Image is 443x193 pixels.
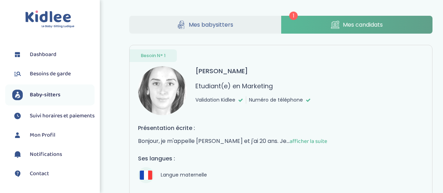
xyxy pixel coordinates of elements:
[195,96,235,104] span: Validation Kidlee
[30,112,95,120] span: Suivi horaires et paiements
[12,69,23,79] img: besoin.svg
[25,11,75,28] img: logo.svg
[343,20,383,29] span: Mes candidats
[30,150,62,159] span: Notifications
[195,81,273,91] p: Etudiant(e) en Marketing
[12,90,95,100] a: Baby-sitters
[30,91,61,99] span: Baby-sitters
[189,20,233,29] span: Mes babysitters
[12,149,23,160] img: notification.svg
[12,49,95,60] a: Dashboard
[12,69,95,79] a: Besoins de garde
[12,49,23,60] img: dashboard.svg
[30,170,49,178] span: Contact
[138,154,424,163] h4: Ses langues :
[12,168,23,179] img: contact.svg
[12,149,95,160] a: Notifications
[138,66,187,115] img: avatar
[290,137,327,146] span: afficher la suite
[30,131,55,139] span: Mon Profil
[30,50,56,59] span: Dashboard
[129,16,281,34] a: Mes babysitters
[12,168,95,179] a: Contact
[12,90,23,100] img: babysitters.svg
[12,130,23,140] img: profil.svg
[138,124,424,132] h4: Présentation écrite :
[141,52,166,59] span: Besoin N° 1
[289,12,298,20] span: 1
[138,137,424,146] p: Bonjour, je m'appelle [PERSON_NAME] et j'ai 20 ans. Je...
[30,70,71,78] span: Besoins de garde
[12,111,23,121] img: suivihoraire.svg
[140,171,152,179] img: Français
[12,130,95,140] a: Mon Profil
[249,96,303,104] span: Numéro de téléphone
[195,66,248,76] h3: [PERSON_NAME]
[281,16,432,34] a: Mes candidats
[12,111,95,121] a: Suivi horaires et paiements
[158,170,210,180] span: Langue maternelle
